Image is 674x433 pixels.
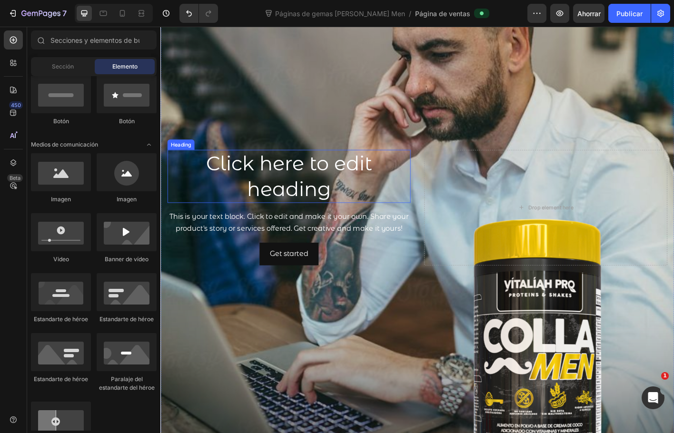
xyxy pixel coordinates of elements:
[10,175,20,181] font: Beta
[34,315,88,323] font: Estandarte de héroe
[99,375,155,391] font: Paralaje del estandarte del héroe
[4,4,71,23] button: 7
[663,373,667,379] font: 1
[119,118,135,125] font: Botón
[415,10,470,18] font: Página de ventas
[409,10,411,18] font: /
[62,9,67,18] font: 7
[51,196,71,203] font: Imagen
[608,4,651,23] button: Publicar
[53,256,69,263] font: Video
[179,4,218,23] div: Deshacer/Rehacer
[573,4,605,23] button: Ahorrar
[31,141,98,148] font: Medios de comunicación
[99,315,154,323] font: Estandarte de héroe
[105,256,149,263] font: Banner de vídeo
[112,63,138,70] font: Elemento
[52,63,74,70] font: Sección
[160,27,674,433] iframe: Área de diseño
[117,196,137,203] font: Imagen
[642,386,664,409] iframe: Chat en vivo de Intercom
[616,10,643,18] font: Publicar
[275,10,405,18] font: Páginas de gemas [PERSON_NAME] Men
[31,30,157,49] input: Secciones y elementos de búsqueda
[577,10,601,18] font: Ahorrar
[34,375,88,383] font: Estandarte de héroe
[53,118,69,125] font: Botón
[409,197,459,205] div: Drop element here
[141,137,157,152] span: Abrir con palanca
[11,102,21,108] font: 450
